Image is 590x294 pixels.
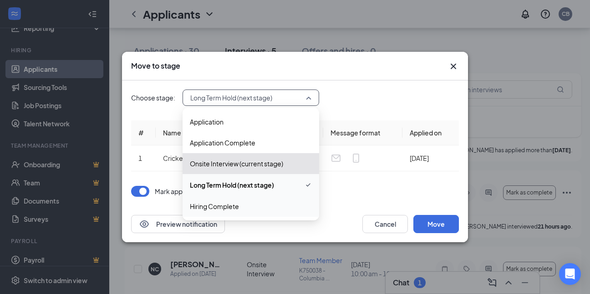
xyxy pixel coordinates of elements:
[190,159,283,169] span: Onsite Interview (current stage)
[402,120,459,145] th: Applied on
[351,153,361,164] svg: MobileSms
[190,117,224,127] span: Application
[305,179,312,190] svg: Checkmark
[448,61,459,72] svg: Cross
[138,154,142,162] span: 1
[190,138,255,148] span: Application Complete
[139,219,150,229] svg: Eye
[362,215,408,233] button: Cancel
[190,180,274,190] span: Long Term Hold (next stage)
[156,145,265,171] td: Cricket [PERSON_NAME]
[131,93,175,103] span: Choose stage:
[448,61,459,72] button: Close
[559,263,581,285] div: Open Intercom Messenger
[413,215,459,233] button: Move
[131,215,225,233] button: EyePreview notification
[331,153,341,164] svg: Email
[190,201,239,211] span: Hiring Complete
[131,61,180,71] h3: Move to stage
[156,120,265,145] th: Name
[323,120,402,145] th: Message format
[131,120,156,145] th: #
[190,91,272,105] span: Long Term Hold (next stage)
[155,187,309,196] p: Mark applicant(s) as Completed for Onsite Interview
[402,145,459,171] td: [DATE]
